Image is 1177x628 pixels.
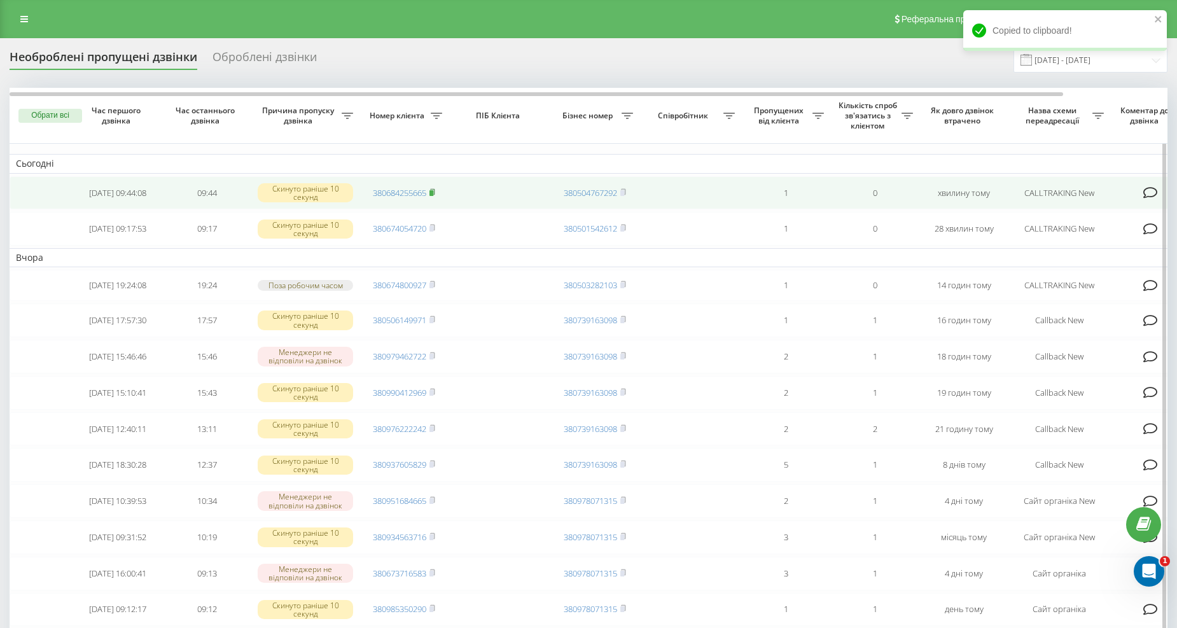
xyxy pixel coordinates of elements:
td: 09:13 [162,557,251,590]
td: [DATE] 15:46:46 [73,340,162,373]
a: 380978071315 [564,568,617,579]
td: 4 дні тому [919,484,1008,518]
td: 3 [741,520,830,554]
a: 380985350290 [373,603,426,615]
div: Необроблені пропущені дзвінки [10,50,197,70]
div: Скинуто раніше 10 секунд [258,419,353,438]
td: Callback New [1008,304,1110,337]
span: ПІБ Клієнта [459,111,540,121]
a: 380979462722 [373,351,426,362]
td: [DATE] 09:12:17 [73,593,162,627]
td: [DATE] 12:40:11 [73,412,162,446]
td: 5 [741,448,830,482]
span: Час першого дзвінка [83,106,152,125]
a: 380501542612 [564,223,617,234]
td: 16 годин тому [919,304,1008,337]
a: 380674800927 [373,279,426,291]
td: [DATE] 10:39:53 [73,484,162,518]
td: місяць тому [919,520,1008,554]
div: Скинуто раніше 10 секунд [258,311,353,330]
td: Сайт органіка New [1008,520,1110,554]
td: 13:11 [162,412,251,446]
span: Реферальна програма [902,14,995,24]
button: Обрати всі [18,109,82,123]
td: [DATE] 15:10:41 [73,376,162,410]
td: 0 [830,212,919,246]
a: 380673716583 [373,568,426,579]
td: 2 [741,340,830,373]
td: 8 днів тому [919,448,1008,482]
a: 380937605829 [373,459,426,470]
td: [DATE] 16:00:41 [73,557,162,590]
td: 19:24 [162,270,251,301]
td: Сайт органіка New [1008,484,1110,518]
a: 380739163098 [564,423,617,435]
td: 09:12 [162,593,251,627]
td: [DATE] 18:30:28 [73,448,162,482]
div: Скинуто раніше 10 секунд [258,383,353,402]
td: 1 [741,304,830,337]
a: 380674054720 [373,223,426,234]
a: 380739163098 [564,459,617,470]
a: 380504767292 [564,187,617,199]
div: Поза робочим часом [258,280,353,291]
td: CALLTRAKING New [1008,212,1110,246]
div: Менеджери не відповіли на дзвінок [258,564,353,583]
td: 1 [830,304,919,337]
div: Скинуто раніше 10 секунд [258,220,353,239]
td: 1 [741,176,830,210]
td: Callback New [1008,376,1110,410]
button: close [1154,14,1163,26]
div: Менеджери не відповіли на дзвінок [258,491,353,510]
td: CALLTRAKING New [1008,176,1110,210]
span: 1 [1160,556,1170,566]
a: 380506149971 [373,314,426,326]
td: 1 [830,484,919,518]
td: 18 годин тому [919,340,1008,373]
a: 380503282103 [564,279,617,291]
span: Час останнього дзвінка [172,106,241,125]
a: 380739163098 [564,314,617,326]
span: Співробітник [646,111,723,121]
td: 09:17 [162,212,251,246]
a: 380990412969 [373,387,426,398]
a: 380978071315 [564,495,617,506]
a: 380976222242 [373,423,426,435]
td: 1 [830,340,919,373]
iframe: Intercom live chat [1134,556,1164,587]
div: Менеджери не відповіли на дзвінок [258,347,353,366]
td: 15:43 [162,376,251,410]
div: Скинуто раніше 10 секунд [258,527,353,547]
td: 21 годину тому [919,412,1008,446]
td: [DATE] 09:31:52 [73,520,162,554]
td: 3 [741,557,830,590]
td: 2 [741,376,830,410]
td: Callback New [1008,412,1110,446]
td: 14 годин тому [919,270,1008,301]
td: 1 [830,557,919,590]
span: Бізнес номер [557,111,622,121]
td: хвилину тому [919,176,1008,210]
span: Причина пропуску дзвінка [258,106,342,125]
td: 1 [830,376,919,410]
span: Назва схеми переадресації [1015,106,1092,125]
td: Callback New [1008,448,1110,482]
td: CALLTRAKING New [1008,270,1110,301]
td: 28 хвилин тому [919,212,1008,246]
td: 1 [741,270,830,301]
td: 1 [830,520,919,554]
a: 380978071315 [564,531,617,543]
a: 380739163098 [564,387,617,398]
td: 15:46 [162,340,251,373]
span: Пропущених від клієнта [748,106,812,125]
td: [DATE] 09:17:53 [73,212,162,246]
td: 2 [741,484,830,518]
div: Скинуто раніше 10 секунд [258,600,353,619]
a: 380951684665 [373,495,426,506]
td: Callback New [1008,340,1110,373]
div: Copied to clipboard! [963,10,1167,51]
td: 0 [830,270,919,301]
a: 380934563716 [373,531,426,543]
td: 10:34 [162,484,251,518]
td: Сайт органіка [1008,557,1110,590]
